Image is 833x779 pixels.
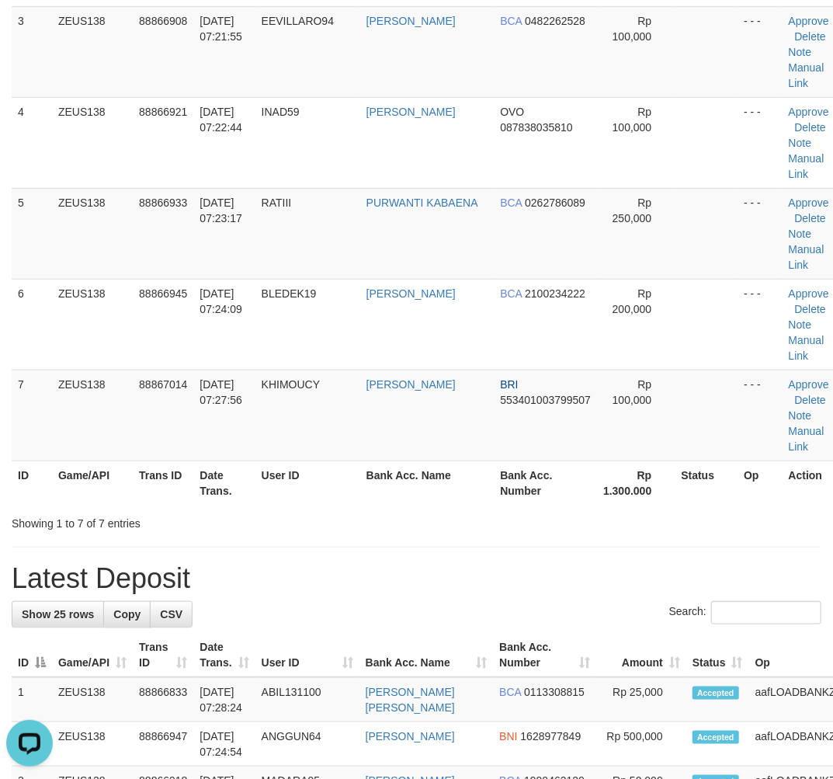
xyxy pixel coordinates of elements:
td: 7 [12,370,52,461]
span: INAD59 [262,106,300,118]
a: [PERSON_NAME] [366,730,455,742]
a: Manual Link [789,61,824,89]
a: Approve [789,15,829,27]
th: Bank Acc. Number [494,461,597,505]
td: - - - [738,97,782,188]
span: BCA [500,196,522,209]
a: Approve [789,378,829,391]
span: BRI [500,378,518,391]
td: ABIL131100 [255,677,359,722]
td: ZEUS138 [52,188,133,279]
td: - - - [738,370,782,461]
th: Trans ID [133,461,193,505]
span: KHIMOUCY [262,378,320,391]
th: Game/API: activate to sort column ascending [52,633,133,677]
td: 88866833 [133,677,193,722]
td: ZEUS138 [52,370,133,461]
span: RATIII [262,196,292,209]
td: ANGGUN64 [255,722,359,767]
span: BCA [500,287,522,300]
span: BLEDEK19 [262,287,317,300]
span: Copy 553401003799507 to clipboard [500,394,591,406]
a: CSV [150,601,193,628]
td: Rp 500,000 [596,722,686,767]
th: Game/API [52,461,133,505]
td: 88866947 [133,722,193,767]
td: - - - [738,279,782,370]
a: Manual Link [789,243,824,271]
span: [DATE] 07:22:44 [200,106,242,134]
a: Delete [794,303,825,315]
span: BCA [499,686,521,698]
span: OVO [500,106,524,118]
a: Show 25 rows [12,601,104,628]
th: Trans ID: activate to sort column ascending [133,633,193,677]
span: BCA [500,15,522,27]
a: Manual Link [789,334,824,362]
span: Accepted [692,687,739,700]
a: [PERSON_NAME] [366,106,456,118]
th: Bank Acc. Name: activate to sort column ascending [359,633,494,677]
span: Rp 250,000 [613,196,652,224]
a: Delete [794,30,825,43]
a: Delete [794,121,825,134]
td: 1 [12,677,52,722]
a: [PERSON_NAME] [366,287,456,300]
a: Delete [794,212,825,224]
td: 6 [12,279,52,370]
span: 88866945 [139,287,187,300]
a: [PERSON_NAME] [PERSON_NAME] [366,686,455,714]
a: Manual Link [789,425,824,453]
span: [DATE] 07:23:17 [200,196,242,224]
span: Rp 200,000 [613,287,652,315]
a: Note [789,137,812,149]
span: Copy 0262786089 to clipboard [525,196,585,209]
span: Copy [113,608,141,621]
span: Rp 100,000 [613,106,652,134]
a: Copy [103,601,151,628]
td: ZEUS138 [52,279,133,370]
span: Copy 0113308815 to clipboard [524,686,585,698]
span: [DATE] 07:21:55 [200,15,242,43]
td: ZEUS138 [52,677,133,722]
th: ID: activate to sort column descending [12,633,52,677]
div: Showing 1 to 7 of 7 entries [12,509,335,531]
th: User ID [255,461,360,505]
span: 88867014 [139,378,187,391]
span: 88866933 [139,196,187,209]
th: ID [12,461,52,505]
td: 4 [12,97,52,188]
label: Search: [669,601,821,624]
a: Note [789,409,812,422]
th: Status: activate to sort column ascending [686,633,749,677]
span: Copy 1628977849 to clipboard [521,730,581,742]
span: 88866921 [139,106,187,118]
a: Note [789,46,812,58]
span: Copy 0482262528 to clipboard [525,15,585,27]
span: CSV [160,608,182,621]
td: - - - [738,188,782,279]
span: Copy 087838035810 to clipboard [500,121,572,134]
span: [DATE] 07:27:56 [200,378,242,406]
span: Copy 2100234222 to clipboard [525,287,585,300]
span: EEVILLARO94 [262,15,334,27]
span: BNI [499,730,517,742]
td: [DATE] 07:28:24 [193,677,255,722]
span: Accepted [692,731,739,744]
span: Show 25 rows [22,608,94,621]
th: Rp 1.300.000 [597,461,675,505]
td: ZEUS138 [52,6,133,97]
span: Rp 100,000 [613,15,652,43]
td: ZEUS138 [52,97,133,188]
td: [DATE] 07:24:54 [193,722,255,767]
td: Rp 25,000 [596,677,686,722]
span: Rp 100,000 [613,378,652,406]
a: Note [789,318,812,331]
th: User ID: activate to sort column ascending [255,633,359,677]
a: [PERSON_NAME] [366,378,456,391]
a: Note [789,228,812,240]
td: 3 [12,6,52,97]
a: Approve [789,106,829,118]
a: [PERSON_NAME] [366,15,456,27]
a: Approve [789,287,829,300]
